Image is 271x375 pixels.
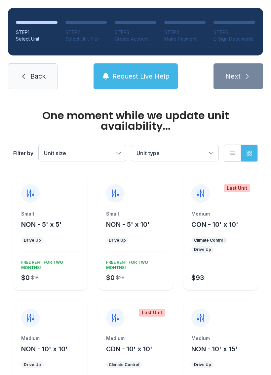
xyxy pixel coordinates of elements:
[139,309,165,317] div: Last Unit
[194,247,211,252] div: Drive Up
[191,211,250,217] div: Medium
[24,362,41,367] div: Drive Up
[106,335,165,342] div: Medium
[21,273,30,282] div: $0
[213,36,255,42] div: E-Sign Documents
[31,274,39,281] div: $18
[16,36,58,42] div: Select Unit
[191,220,238,229] button: CON - 10' x 10'
[116,274,125,281] div: $29
[164,36,206,42] div: Make Payment
[115,36,156,42] div: Create Account
[65,36,107,42] div: Select Unit Tier
[191,344,238,354] button: NON - 10' x 15'
[13,110,258,131] div: One moment while we update unit availability...
[13,149,33,157] div: Filter by
[24,238,41,243] div: Drive Up
[106,273,115,282] div: $0
[131,145,218,161] button: Unit type
[224,184,250,192] div: Last Unit
[191,335,250,342] div: Medium
[21,220,62,229] button: NON - 5' x 5'
[106,211,165,217] div: Small
[16,29,58,36] div: STEP 1
[191,221,238,228] span: CON - 10' x 10'
[164,29,206,36] div: STEP 4
[136,150,160,156] span: Unit type
[106,344,152,354] button: CDN - 10' x 10'
[106,345,152,353] span: CDN - 10' x 10'
[44,150,66,156] span: Unit size
[194,362,211,367] div: Drive Up
[39,145,126,161] button: Unit size
[191,273,204,282] div: $93
[65,29,107,36] div: STEP 2
[191,345,238,353] span: NON - 10' x 15'
[112,72,170,81] span: Request Live Help
[21,211,80,217] div: Small
[194,238,224,243] div: Climate Control
[21,335,80,342] div: Medium
[115,29,156,36] div: STEP 3
[30,72,46,81] span: Back
[106,221,150,228] span: NON - 5' x 10'
[21,344,68,354] button: NON - 10' x 10'
[19,257,80,270] div: FREE RENT FOR TWO MONTHS!
[225,72,241,81] span: Next
[109,238,126,243] div: Drive Up
[21,221,62,228] span: NON - 5' x 5'
[109,362,139,367] div: Climate Control
[213,29,255,36] div: STEP 5
[103,257,165,270] div: FREE RENT FOR TWO MONTHS!
[21,345,68,353] span: NON - 10' x 10'
[106,220,150,229] button: NON - 5' x 10'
